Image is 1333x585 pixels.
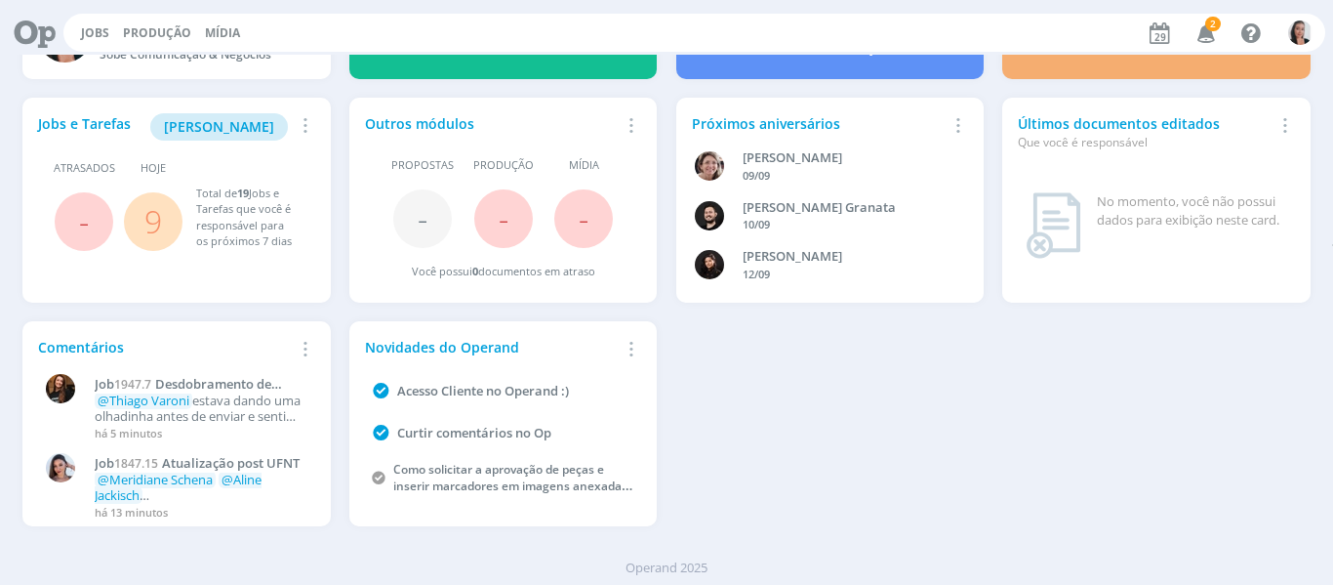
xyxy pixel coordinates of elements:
span: 12/09 [743,267,770,281]
span: @Aline Jackisch [95,471,262,504]
span: 1947.7 [114,376,151,393]
button: Mídia [199,25,246,41]
span: Desdobramento de materiais [95,375,271,408]
div: Sobe Comunicação & Negócios [100,46,292,63]
span: 0 [472,264,478,278]
img: C [1288,21,1313,45]
span: Propostas [391,157,454,174]
a: Acesso Cliente no Operand :) [397,382,569,399]
a: Job1947.7Desdobramento de materiais [95,377,304,393]
span: - [499,197,508,239]
span: - [579,197,588,239]
a: Como solicitar a aprovação de peças e inserir marcadores em imagens anexadas a um job? [393,461,637,511]
div: Horas apontadas hoje! [856,15,915,57]
a: Jobs [81,24,109,41]
div: Comentários [38,337,292,357]
div: Outros módulos [365,113,619,134]
span: Hoje [141,160,166,177]
img: T [46,374,75,403]
a: [PERSON_NAME] [150,116,288,135]
span: - [418,197,427,239]
div: Próximos aniversários [692,113,946,134]
img: N [46,453,75,482]
span: Atrasados [54,160,115,177]
a: Job1847.15Atualização post UFNT [95,456,304,472]
span: há 13 minutos [95,505,168,520]
button: [PERSON_NAME] [150,113,288,141]
button: C [1287,16,1313,50]
a: Curtir comentários no Op [397,424,551,441]
span: 09/09 [743,168,770,183]
div: Aline Beatriz Jackisch [743,148,949,168]
button: Jobs [75,25,115,41]
a: Produção [123,24,191,41]
div: Últimos documentos editados [1018,113,1272,151]
div: Bruno Corralo Granata [743,198,949,218]
span: @Meridiane Schena [98,471,213,488]
div: Total de Jobs e Tarefas que você é responsável para os próximos 7 dias [196,186,296,250]
img: B [695,201,724,230]
div: Jobs e Tarefas [38,113,292,141]
div: Novidades do Operand [365,337,619,357]
a: 9 [144,200,162,242]
div: No momento, você não possui dados para exibição neste card. [1097,192,1286,230]
span: 10/09 [743,217,770,231]
span: há 5 minutos [95,426,162,440]
span: 1847.15 [114,455,158,472]
button: 2 [1185,16,1225,51]
span: 19 [237,186,249,200]
div: Você possui documentos em atraso [412,264,595,280]
div: Que você é responsável [1018,134,1272,151]
span: - [79,200,89,242]
img: A [695,151,724,181]
span: Atualização post UFNT [162,454,300,472]
img: L [695,250,724,279]
span: 2 [1205,17,1221,31]
img: dashboard_not_found.png [1026,192,1081,259]
button: Produção [117,25,197,41]
span: [PERSON_NAME] [164,117,274,136]
span: Produção [473,157,534,174]
a: Mídia [205,24,240,41]
span: @Thiago Varoni [98,392,189,409]
div: Luana da Silva de Andrade [743,247,949,267]
span: Mídia [569,157,599,174]
p: estava dando uma olhadinha antes de enviar e senti falta da hashtag em alguns materiais. Deixei m... [95,394,304,424]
